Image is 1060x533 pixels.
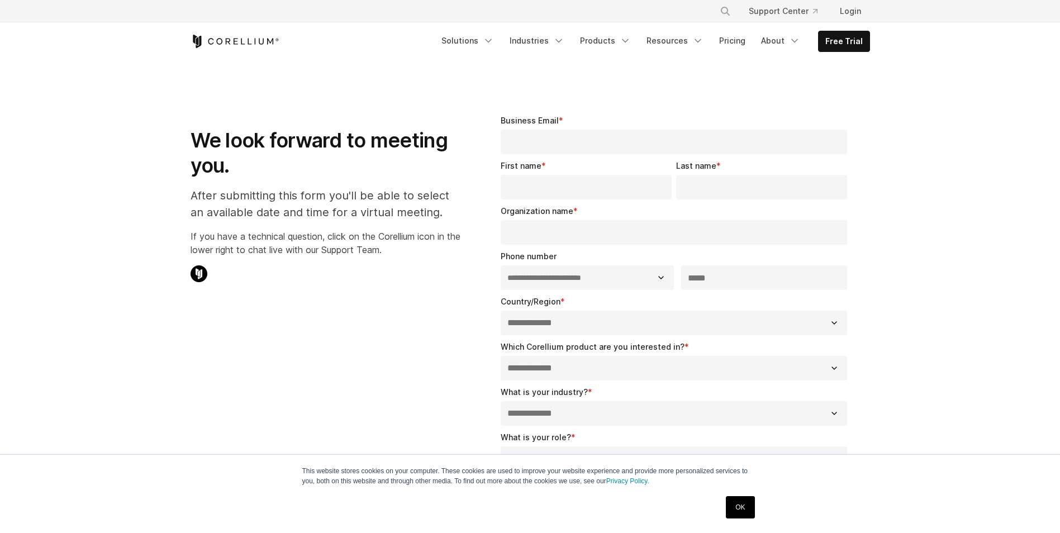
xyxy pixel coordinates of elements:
span: Phone number [501,251,557,261]
span: Which Corellium product are you interested in? [501,342,685,351]
a: Login [831,1,870,21]
span: First name [501,161,541,170]
a: Pricing [712,31,752,51]
p: This website stores cookies on your computer. These cookies are used to improve your website expe... [302,466,758,486]
div: Navigation Menu [435,31,870,52]
span: Organization name [501,206,573,216]
a: Resources [640,31,710,51]
a: Free Trial [819,31,869,51]
a: Support Center [740,1,826,21]
div: Navigation Menu [706,1,870,21]
a: Industries [503,31,571,51]
span: Business Email [501,116,559,125]
a: Solutions [435,31,501,51]
a: Corellium Home [191,35,279,48]
a: Privacy Policy. [606,477,649,485]
a: Products [573,31,638,51]
img: Corellium Chat Icon [191,265,207,282]
span: Country/Region [501,297,560,306]
a: OK [726,496,754,518]
span: What is your role? [501,432,571,442]
p: If you have a technical question, click on the Corellium icon in the lower right to chat live wit... [191,230,460,256]
span: What is your industry? [501,387,588,397]
h1: We look forward to meeting you. [191,128,460,178]
p: After submitting this form you'll be able to select an available date and time for a virtual meet... [191,187,460,221]
button: Search [715,1,735,21]
a: About [754,31,807,51]
span: Last name [676,161,716,170]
